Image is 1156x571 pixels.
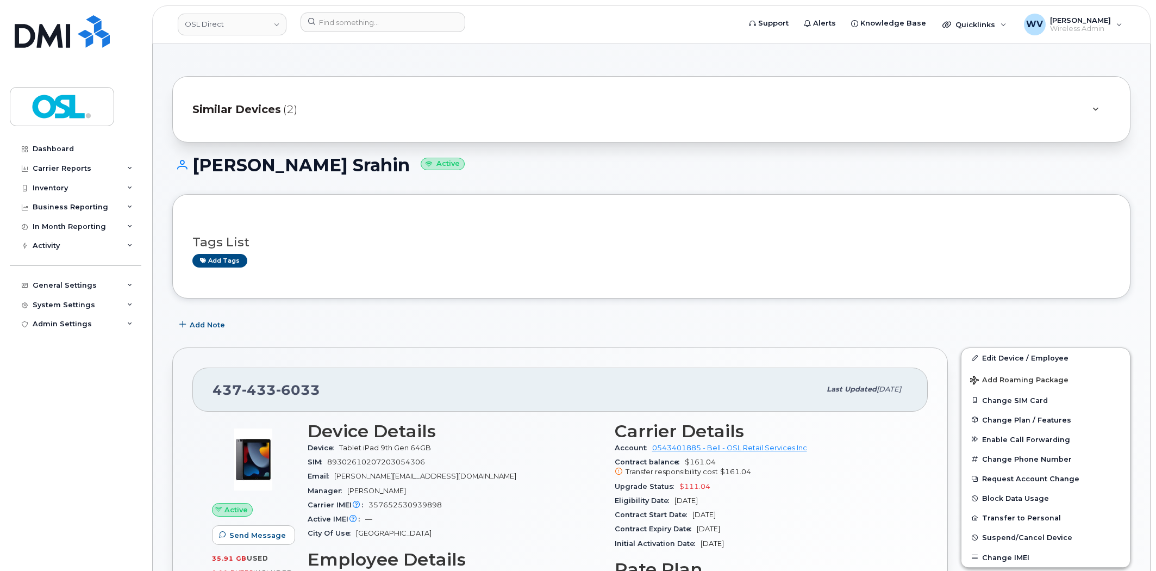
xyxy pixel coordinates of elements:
[615,421,909,441] h3: Carrier Details
[615,525,697,533] span: Contract Expiry Date
[877,385,901,393] span: [DATE]
[308,515,365,523] span: Active IMEI
[615,482,679,491] span: Upgrade Status
[192,235,1110,249] h3: Tags List
[961,469,1130,488] button: Request Account Change
[368,501,442,509] span: 357652530939898
[961,449,1130,469] button: Change Phone Number
[308,421,602,441] h3: Device Details
[961,508,1130,527] button: Transfer to Personal
[615,511,692,519] span: Contract Start Date
[961,527,1130,547] button: Suspend/Cancel Device
[961,410,1130,430] button: Change Plan / Features
[308,472,334,480] span: Email
[982,533,1072,542] span: Suspend/Cancel Device
[190,320,225,330] span: Add Note
[720,468,751,476] span: $161.04
[615,496,674,505] span: Eligibility Date
[674,496,698,505] span: [DATE]
[242,382,276,398] span: 433
[308,458,327,466] span: SIM
[356,529,432,537] span: [GEOGRAPHIC_DATA]
[308,501,368,509] span: Carrier IMEI
[339,444,431,452] span: Tablet iPad 9th Gen 64GB
[961,430,1130,449] button: Enable Call Forwarding
[308,444,339,452] span: Device
[192,102,281,117] span: Similar Devices
[970,376,1068,386] span: Add Roaming Package
[308,550,602,569] h3: Employee Details
[615,539,701,548] span: Initial Activation Date
[615,458,685,466] span: Contract balance
[982,435,1070,443] span: Enable Call Forwarding
[212,525,295,545] button: Send Message
[692,511,716,519] span: [DATE]
[961,548,1130,567] button: Change IMEI
[212,555,247,562] span: 35.91 GB
[365,515,372,523] span: —
[308,487,347,495] span: Manager
[221,427,286,492] img: image20231002-3703462-c5m3jd.jpeg
[652,444,807,452] a: 0543401885 - Bell - OSL Retail Services Inc
[961,348,1130,368] a: Edit Device / Employee
[213,382,320,398] span: 437
[961,368,1130,390] button: Add Roaming Package
[192,254,247,268] a: Add tags
[701,539,724,548] span: [DATE]
[172,315,234,334] button: Add Note
[247,554,268,562] span: used
[961,390,1130,410] button: Change SIM Card
[172,156,1130,175] h1: [PERSON_NAME] Srahin
[327,458,425,466] span: 89302610207203054306
[827,385,877,393] span: Last updated
[283,102,297,117] span: (2)
[982,415,1071,424] span: Change Plan / Features
[421,158,465,170] small: Active
[697,525,720,533] span: [DATE]
[347,487,406,495] span: [PERSON_NAME]
[224,505,248,515] span: Active
[229,530,286,541] span: Send Message
[276,382,320,398] span: 6033
[334,472,516,480] span: [PERSON_NAME][EMAIL_ADDRESS][DOMAIN_NAME]
[961,488,1130,508] button: Block Data Usage
[626,468,718,476] span: Transfer responsibility cost
[308,529,356,537] span: City Of Use
[615,444,652,452] span: Account
[615,458,909,477] span: $161.04
[679,482,710,491] span: $111.04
